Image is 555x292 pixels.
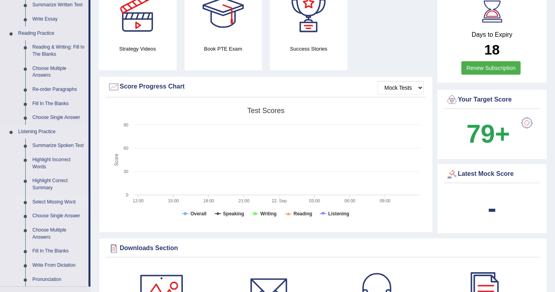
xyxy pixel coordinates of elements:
[29,174,88,195] a: Highlight Correct Summary
[114,154,119,166] tspan: Score
[29,153,88,174] a: Highlight Incorrect Words
[467,119,510,148] b: 79+
[184,45,262,53] h4: Book PTE Exam
[15,26,88,41] a: Reading Practice
[29,258,88,273] a: Write From Dictation
[29,97,88,111] a: Fill In The Blanks
[29,195,88,209] a: Select Missing Word
[446,31,538,38] h4: Days to Expiry
[108,243,538,254] div: Downloads Section
[488,194,497,222] b: -
[293,211,312,217] tspan: Reading
[190,211,207,217] tspan: Overall
[446,94,538,106] div: Your Target Score
[29,139,88,153] a: Summarize Spoken Text
[124,146,128,151] text: 60
[270,45,348,53] h4: Success Stories
[29,62,88,83] a: Choose Multiple Answers
[203,198,214,203] text: 18:00
[29,209,88,223] a: Choose Single Answer
[126,192,128,197] text: 0
[15,125,88,139] a: Listening Practice
[247,107,284,115] tspan: Test scores
[133,198,144,203] text: 12:00
[446,168,538,180] div: Latest Mock Score
[29,83,88,97] a: Re-order Paragraphs
[272,198,287,203] tspan: 22. Sep
[484,42,500,57] b: 18
[328,211,349,217] tspan: Listening
[29,223,88,244] a: Choose Multiple Answers
[239,198,250,203] text: 21:00
[124,169,128,174] text: 30
[223,211,244,217] tspan: Speaking
[29,40,88,61] a: Reading & Writing: Fill In The Blanks
[29,12,88,26] a: Write Essay
[461,61,521,75] a: Renew Subscription
[168,198,179,203] text: 15:00
[29,244,88,258] a: Fill In The Blanks
[99,45,177,53] h4: Strategy Videos
[260,211,277,217] tspan: Writing
[124,122,128,127] text: 90
[108,81,424,93] div: Score Progress Chart
[29,273,88,287] a: Pronunciation
[344,198,356,203] text: 06:00
[309,198,320,203] text: 03:00
[29,111,88,125] a: Choose Single Answer
[380,198,391,203] text: 09:00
